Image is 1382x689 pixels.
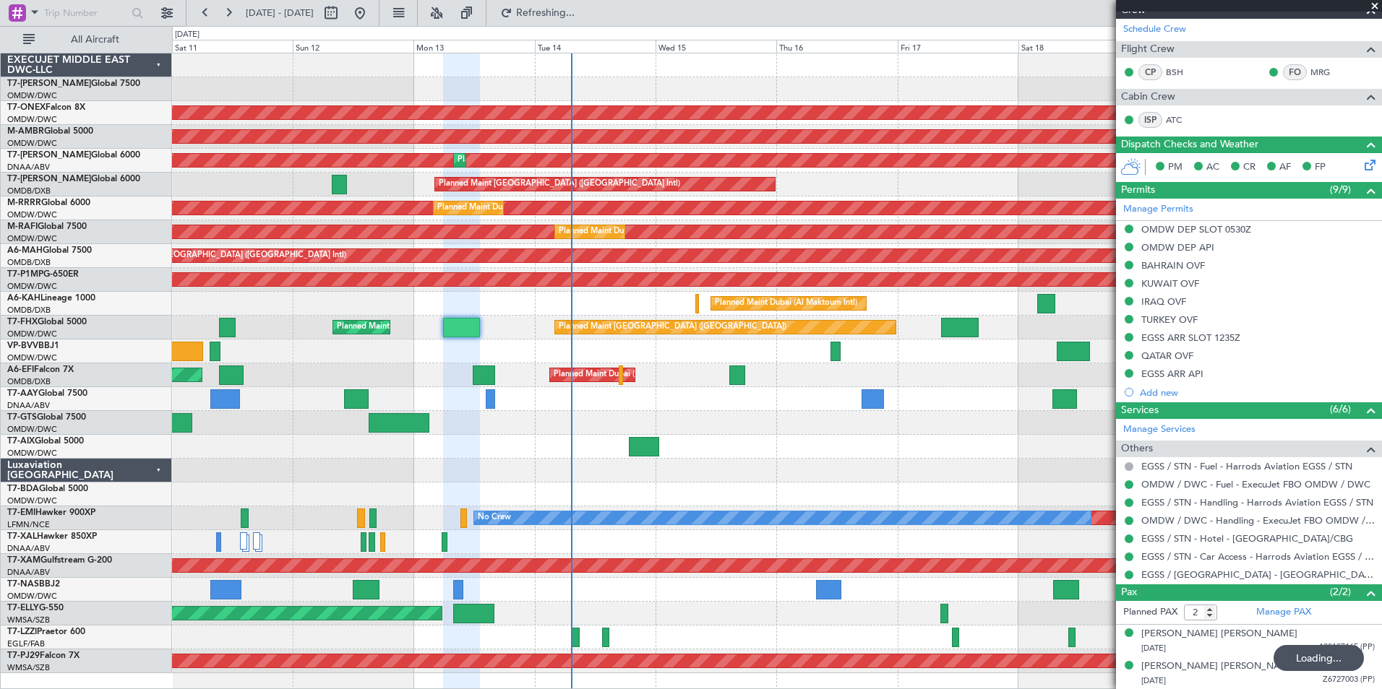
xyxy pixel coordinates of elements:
[1243,160,1256,175] span: CR
[1141,331,1240,344] div: EGSS ARR SLOT 1235Z
[7,318,87,326] a: T7-FHXGlobal 5000
[1330,182,1351,197] span: (9/9)
[7,270,79,279] a: T7-P1MPG-650ER
[246,6,314,19] span: [DATE] - [DATE]
[1141,659,1297,674] div: [PERSON_NAME] [PERSON_NAME]
[1121,584,1137,601] span: Pax
[1121,136,1258,153] span: Dispatch Checks and Weather
[7,556,112,565] a: T7-XAMGulfstream G-200
[7,604,64,612] a: T7-ELLYG-550
[1274,645,1364,671] div: Loading...
[1310,66,1343,79] a: MRG
[1123,422,1196,437] a: Manage Services
[7,615,50,625] a: WMSA/SZB
[7,448,57,459] a: OMDW/DWC
[7,519,50,530] a: LFMN/NCE
[1141,350,1193,362] div: QATAR OVF
[1256,605,1311,620] a: Manage PAX
[7,543,50,554] a: DNAA/ABV
[7,233,57,244] a: OMDW/DWC
[656,40,776,53] div: Wed 15
[535,40,656,53] div: Tue 14
[7,413,86,422] a: T7-GTSGlobal 7500
[7,127,44,136] span: M-AMBR
[1141,460,1352,472] a: EGSS / STN - Fuel - Harrods Aviation EGSS / STN
[1206,160,1219,175] span: AC
[439,173,680,195] div: Planned Maint [GEOGRAPHIC_DATA] ([GEOGRAPHIC_DATA] Intl)
[494,1,580,25] button: Refreshing...
[7,352,57,363] a: OMDW/DWC
[95,245,346,266] div: Unplanned Maint [GEOGRAPHIC_DATA] ([GEOGRAPHIC_DATA] Intl)
[1141,532,1353,545] a: EGSS / STN - Hotel - [GEOGRAPHIC_DATA]/CBG
[7,628,37,636] span: T7-LZZI
[7,591,57,602] a: OMDW/DWC
[515,8,576,18] span: Refreshing...
[7,199,41,207] span: M-RRRR
[7,305,51,316] a: OMDB/DXB
[7,651,80,660] a: T7-PJ29Falcon 7X
[7,151,140,160] a: T7-[PERSON_NAME]Global 6000
[7,485,88,493] a: T7-BDAGlobal 5000
[7,508,95,517] a: T7-EMIHawker 900XP
[1123,22,1186,37] a: Schedule Crew
[7,342,59,350] a: VP-BVVBBJ1
[7,651,40,660] span: T7-PJ29
[715,292,857,314] div: Planned Maint Dubai (Al Maktoum Intl)
[1141,496,1373,508] a: EGSS / STN - Handling - Harrods Aviation EGSS / STN
[7,294,40,303] span: A6-KAH
[7,400,50,411] a: DNAA/ABV
[44,2,127,24] input: Trip Number
[293,40,413,53] div: Sun 12
[7,437,35,446] span: T7-AIX
[7,604,39,612] span: T7-ELLY
[7,580,60,589] a: T7-NASBBJ2
[1123,202,1193,217] a: Manage Permits
[776,40,897,53] div: Thu 16
[7,389,38,398] span: T7-AAY
[1141,568,1375,581] a: EGSS / [GEOGRAPHIC_DATA] - [GEOGRAPHIC_DATA] [GEOGRAPHIC_DATA] EGGW / [GEOGRAPHIC_DATA]
[7,413,37,422] span: T7-GTS
[1121,402,1159,419] span: Services
[1141,259,1205,272] div: BAHRAIN OVF
[7,186,51,196] a: OMDB/DXB
[1138,112,1162,128] div: ISP
[1141,368,1203,380] div: EGSS ARR API
[7,329,57,339] a: OMDW/DWC
[7,114,57,125] a: OMDW/DWC
[7,222,87,231] a: M-RAFIGlobal 7500
[7,389,87,398] a: T7-AAYGlobal 7500
[1018,40,1139,53] div: Sat 18
[1330,402,1351,417] span: (6/6)
[1330,584,1351,599] span: (2/2)
[7,103,46,112] span: T7-ONEX
[1123,605,1177,620] label: Planned PAX
[1121,89,1175,105] span: Cabin Crew
[175,29,199,41] div: [DATE]
[1141,313,1198,326] div: TURKEY OVF
[7,246,43,255] span: A6-MAH
[1141,514,1375,526] a: OMDW / DWC - Handling - ExecuJet FBO OMDW / DWC
[7,567,50,578] a: DNAA/ABV
[7,79,91,88] span: T7-[PERSON_NAME]
[1121,41,1175,58] span: Flight Crew
[1315,160,1326,175] span: FP
[7,162,50,173] a: DNAA/ABV
[172,40,293,53] div: Sat 11
[1279,160,1291,175] span: AF
[7,662,50,673] a: WMSA/SZB
[7,281,57,292] a: OMDW/DWC
[7,580,39,589] span: T7-NAS
[1141,277,1199,290] div: KUWAIT OVF
[7,294,95,303] a: A6-KAHLineage 1000
[898,40,1018,53] div: Fri 17
[413,40,534,53] div: Mon 13
[437,197,580,219] div: Planned Maint Dubai (Al Maktoum Intl)
[7,90,57,101] a: OMDW/DWC
[7,365,74,374] a: A6-EFIFalcon 7X
[7,175,140,183] a: T7-[PERSON_NAME]Global 6000
[7,270,43,279] span: T7-P1MP
[7,532,37,541] span: T7-XAL
[1319,641,1375,654] span: 128127165 (PP)
[7,437,84,446] a: T7-AIXGlobal 5000
[1141,295,1186,308] div: IRAQ OVF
